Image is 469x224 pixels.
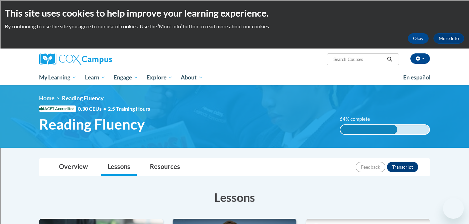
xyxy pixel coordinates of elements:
img: Cox Campus [39,53,112,65]
div: 64% complete [340,125,397,134]
iframe: Button to launch messaging window [443,198,464,219]
span: 2.5 Training Hours [108,105,150,112]
a: Home [39,95,54,102]
span: Learn [85,74,106,81]
a: Explore [142,70,177,85]
span: En español [403,74,431,81]
button: Search [385,55,395,63]
span: My Learning [39,74,77,81]
span: Explore [147,74,173,81]
input: Search Courses [333,55,385,63]
a: About [177,70,207,85]
span: About [181,74,203,81]
a: Engage [109,70,142,85]
span: Reading Fluency [62,95,104,102]
span: 0.30 CEUs [78,105,108,112]
a: My Learning [35,70,81,85]
span: IACET Accredited [39,105,76,112]
a: En español [399,71,435,84]
button: Account Settings [410,53,430,64]
label: 64% complete [340,116,377,123]
span: Engage [114,74,138,81]
a: Learn [81,70,110,85]
i:  [387,57,393,62]
span: • [103,105,106,112]
a: Cox Campus [39,53,163,65]
div: Main menu [29,70,440,85]
span: Reading Fluency [39,116,145,133]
